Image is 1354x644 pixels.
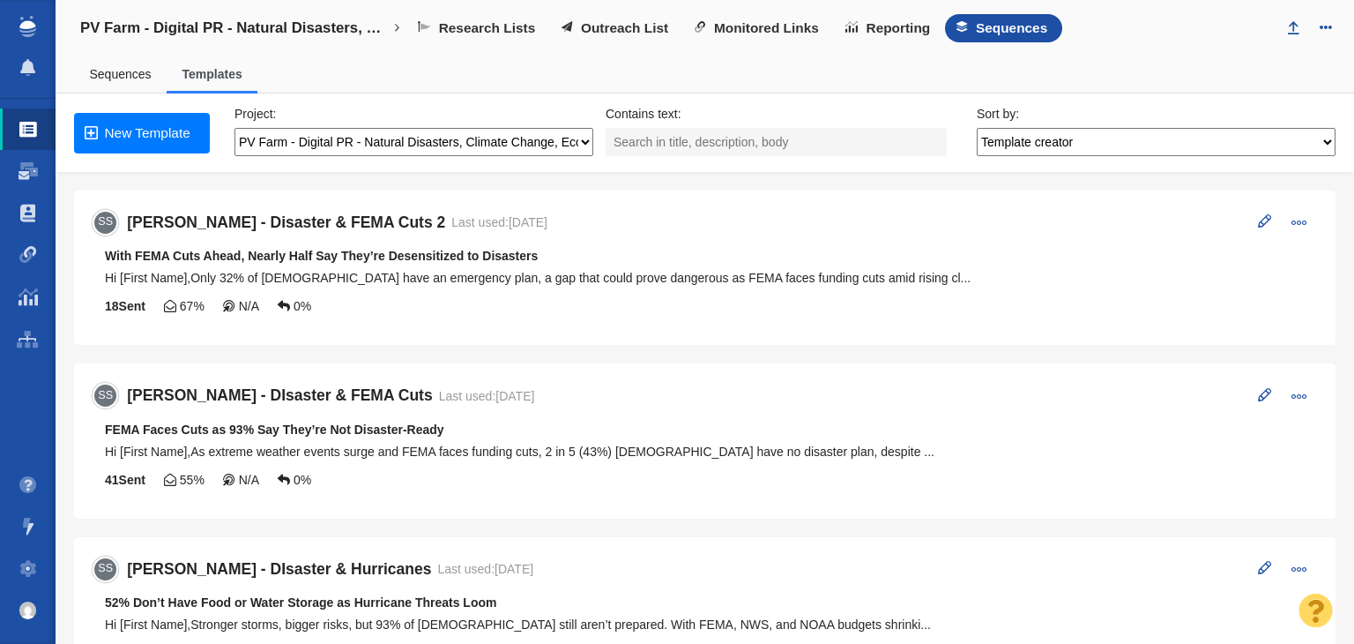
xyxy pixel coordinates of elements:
h5: [PERSON_NAME] - DIsaster & Hurricanes [127,560,437,579]
label: Sort by: [977,106,1019,122]
span: Reporting [867,20,931,36]
a: Reporting [834,14,945,42]
label: Project: [234,106,276,122]
label: Contains text: [606,106,681,122]
span: 0% [294,473,311,487]
span: [DATE] [495,389,534,403]
span: FEMA Faces Cuts as 93% Say They’re Not Disaster-Ready [105,423,444,437]
div: Last used: [439,388,535,404]
span: N/A [239,299,259,313]
input: Search in title, description, body [606,128,947,156]
strong: Sent [105,472,145,488]
a: Research Lists [406,14,550,42]
span: 0% [294,299,311,313]
a: Sequences [945,14,1062,42]
a: New Template [74,113,210,154]
span: 67% [180,299,205,313]
span: Research Lists [439,20,536,36]
span: 55% [180,473,205,487]
a: Outreach List [550,14,683,42]
span: Monitored Links [714,20,819,36]
div: Last used: [451,214,547,230]
span: SS [87,206,124,240]
span: 41 [105,473,119,487]
div: Hi [First Name],Only 32% of [DEMOGRAPHIC_DATA] have an emergency plan, a gap that could prove dan... [105,270,1305,286]
a: Monitored Links [683,14,834,42]
h4: PV Farm - Digital PR - Natural Disasters, Climate Change, Eco-Anxiety, and Consumer Behavior [80,19,389,37]
span: Sequences [976,20,1047,36]
strong: Sent [105,298,145,314]
span: Outreach List [581,20,668,36]
a: Sequences [90,67,152,81]
span: N/A [239,473,259,487]
div: Hi [First Name],As extreme weather events surge and FEMA faces funding cuts, 2 in 5 (43%) [DEMOGR... [105,444,1305,460]
h5: [PERSON_NAME] - DIsaster & FEMA Cuts [127,386,438,405]
span: [DATE] [495,562,533,576]
span: 18 [105,299,119,313]
a: Templates [182,67,242,81]
img: buzzstream_logo_iconsimple.png [19,16,35,37]
span: [DATE] [509,215,547,229]
span: With FEMA Cuts Ahead, Nearly Half Say They’re Desensitized to Disasters [105,249,538,263]
div: Last used: [437,561,533,577]
span: SS [87,378,124,413]
div: Hi [First Name],Stronger storms, bigger risks, but 93% of [DEMOGRAPHIC_DATA] still aren’t prepare... [105,617,1305,633]
span: SS [87,552,124,587]
span: 52% Don’t Have Food or Water Storage as Hurricane Threats Loom [105,595,496,610]
h5: [PERSON_NAME] - Disaster & FEMA Cuts 2 [127,213,451,232]
img: 7fb476f5f58765841e71330b60249933 [19,602,37,619]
